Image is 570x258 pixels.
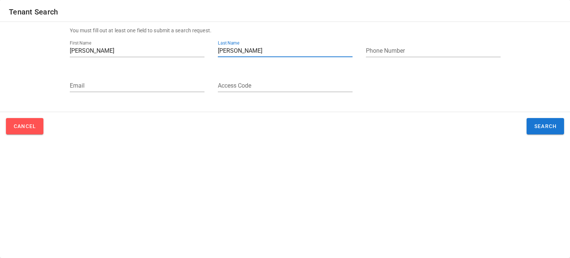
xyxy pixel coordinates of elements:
button: Search [527,118,564,134]
div: You must fill out at least one field to submit a search request. [70,26,501,35]
label: First Name [70,40,91,46]
span: Cancel [13,123,36,129]
button: Cancel [6,118,43,134]
span: Search [534,123,557,129]
label: Last Name [218,40,239,46]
